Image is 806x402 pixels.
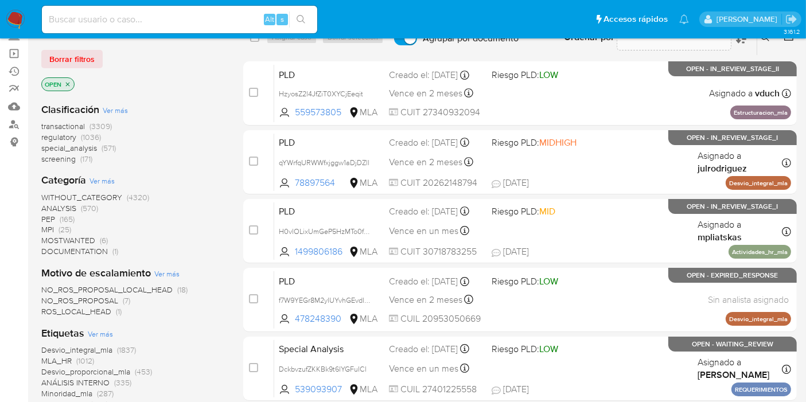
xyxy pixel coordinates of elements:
[784,27,800,36] span: 3.161.2
[42,12,317,27] input: Buscar usuario o caso...
[281,14,284,25] span: s
[717,14,781,25] p: andres.vilosio@mercadolibre.com
[679,14,689,24] a: Notificaciones
[265,14,274,25] span: Alt
[289,11,313,28] button: search-icon
[785,13,797,25] a: Salir
[603,13,668,25] span: Accesos rápidos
